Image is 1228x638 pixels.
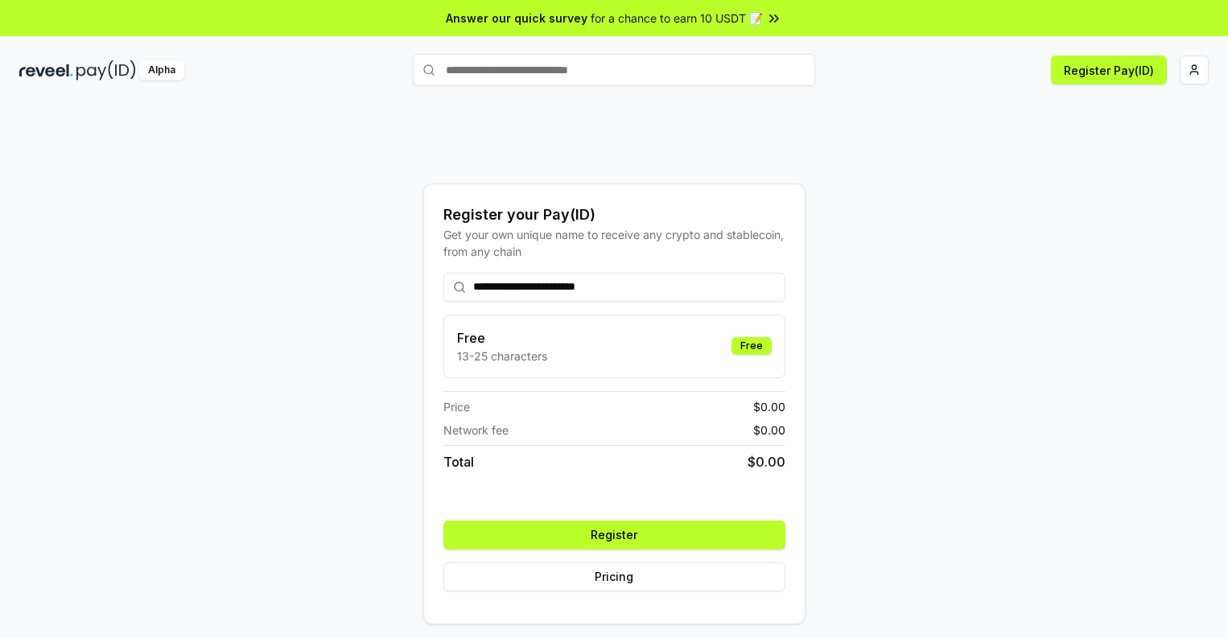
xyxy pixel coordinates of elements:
[76,60,136,80] img: pay_id
[457,348,547,364] p: 13-25 characters
[19,60,73,80] img: reveel_dark
[446,10,587,27] span: Answer our quick survey
[731,337,772,355] div: Free
[443,452,474,471] span: Total
[139,60,184,80] div: Alpha
[1051,56,1167,84] button: Register Pay(ID)
[748,452,785,471] span: $ 0.00
[443,204,785,226] div: Register your Pay(ID)
[591,10,763,27] span: for a chance to earn 10 USDT 📝
[753,422,785,438] span: $ 0.00
[443,521,785,550] button: Register
[443,398,470,415] span: Price
[457,328,547,348] h3: Free
[753,398,785,415] span: $ 0.00
[443,562,785,591] button: Pricing
[443,422,509,438] span: Network fee
[443,226,785,260] div: Get your own unique name to receive any crypto and stablecoin, from any chain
